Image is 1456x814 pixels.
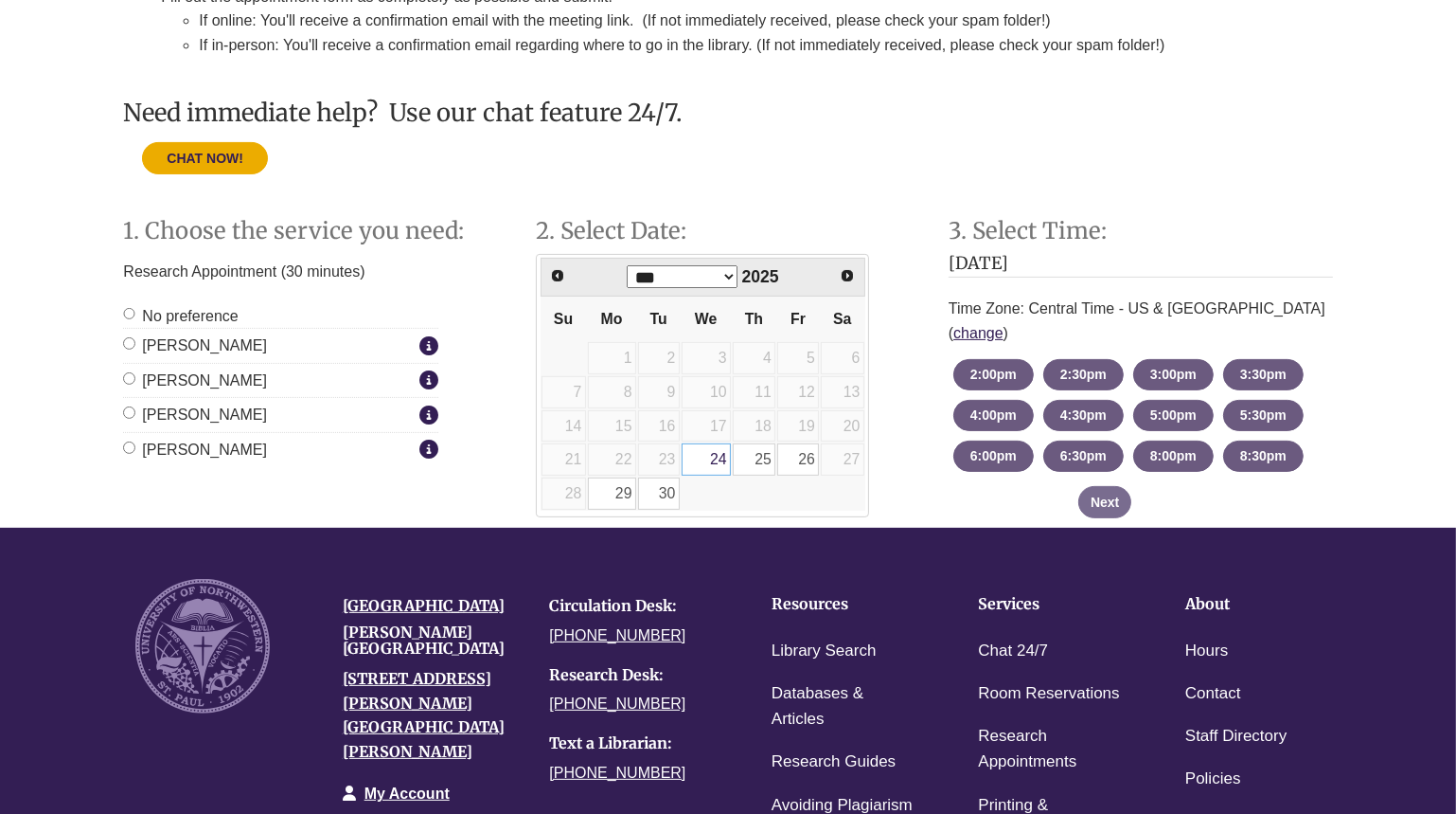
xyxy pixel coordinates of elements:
label: [PERSON_NAME] [123,369,415,393]
span: Tuesday [650,311,667,327]
a: Policies [1185,766,1241,793]
div: Time Zone: Central Time - US & [GEOGRAPHIC_DATA] ( ) [949,287,1333,354]
button: 2:00pm [953,359,1034,390]
td: Available [732,443,776,477]
span: Next [840,268,855,283]
a: 26 [777,443,819,476]
a: 29 [588,478,636,510]
p: Research Appointment (30 minutes) [123,254,438,290]
a: 30 [638,478,680,510]
a: [PHONE_NUMBER] [549,627,685,643]
button: 3:00pm [1133,359,1214,390]
td: Available [776,443,820,477]
span: Sunday [554,311,573,327]
button: 8:00pm [1133,441,1214,472]
h2: Step 3: Select Time: [949,219,1333,244]
a: Room Reservations [978,680,1119,708]
button: 4:30pm [1043,400,1124,431]
button: 5:30pm [1223,400,1304,431]
h4: [PERSON_NAME][GEOGRAPHIC_DATA] [343,624,522,658]
h4: Services [978,596,1127,613]
span: 2025 [741,267,778,286]
input: [PERSON_NAME] [123,372,135,385]
span: Wednesday [695,311,717,327]
a: 24 [682,443,731,476]
a: Previous Month [543,261,574,291]
td: Available [681,443,732,477]
h2: Step 1. Choose the service you need: [123,219,507,244]
a: Research Appointments [978,723,1127,776]
button: 5:00pm [1133,400,1214,431]
a: Staff Directory [1185,723,1287,751]
a: Chat 24/7 [978,638,1048,665]
h4: Research Desk: [549,667,728,684]
a: Contact [1185,680,1241,708]
img: UNW seal [135,579,269,713]
h4: Resources [772,596,920,613]
div: Staff Member Group: In-Person Appointments [123,304,438,462]
a: Library Search [772,638,877,665]
button: 2:30pm [1043,359,1124,390]
td: Available [637,477,681,511]
span: Prev [550,268,565,283]
a: [PHONE_NUMBER] [549,765,685,781]
a: [STREET_ADDRESS][PERSON_NAME][GEOGRAPHIC_DATA][PERSON_NAME] [343,669,505,761]
span: Saturday [833,311,851,327]
a: change [953,325,1003,341]
a: My Account [364,786,450,802]
a: Next Month [832,261,862,291]
select: Select month [627,265,737,288]
h3: Need immediate help? Use our chat feature 24/7. [123,99,1332,126]
input: No preference [123,308,135,320]
a: CHAT NOW! [142,150,268,166]
td: Available [587,477,637,511]
label: [PERSON_NAME] [123,334,415,358]
button: 3:30pm [1223,359,1304,390]
button: 4:00pm [953,400,1034,431]
label: No preference [123,304,238,329]
button: 6:00pm [953,441,1034,472]
input: [PERSON_NAME] [123,337,135,350]
span: Thursday [745,311,763,327]
h3: [DATE] [949,254,1333,279]
button: 8:30pm [1223,441,1304,472]
h4: Circulation Desk: [549,598,728,615]
input: [PERSON_NAME] [123,442,135,454]
h2: Step 2. Select Date: [536,219,920,244]
input: [PERSON_NAME] [123,407,135,419]
a: Databases & Articles [772,680,920,733]
label: [PERSON_NAME] [123,438,415,462]
span: Monday [601,311,623,327]
span: Friday [790,311,806,327]
label: [PERSON_NAME] [123,403,415,427]
button: Next [1078,486,1131,518]
button: 6:30pm [1043,441,1124,472]
li: If in-person: You'll receive a confirmation email regarding where to go in the library. (If not i... [199,33,1332,58]
h4: Text a Librarian: [549,735,728,752]
h4: About [1185,596,1334,613]
button: CHAT NOW! [142,142,268,174]
a: Hours [1185,638,1228,665]
a: Research Guides [772,749,896,776]
li: If online: You'll receive a confirmation email with the meeting link. (If not immediately receive... [199,9,1332,33]
a: 25 [733,443,775,476]
a: [GEOGRAPHIC_DATA] [343,596,505,615]
a: [PHONE_NUMBER] [549,696,685,712]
